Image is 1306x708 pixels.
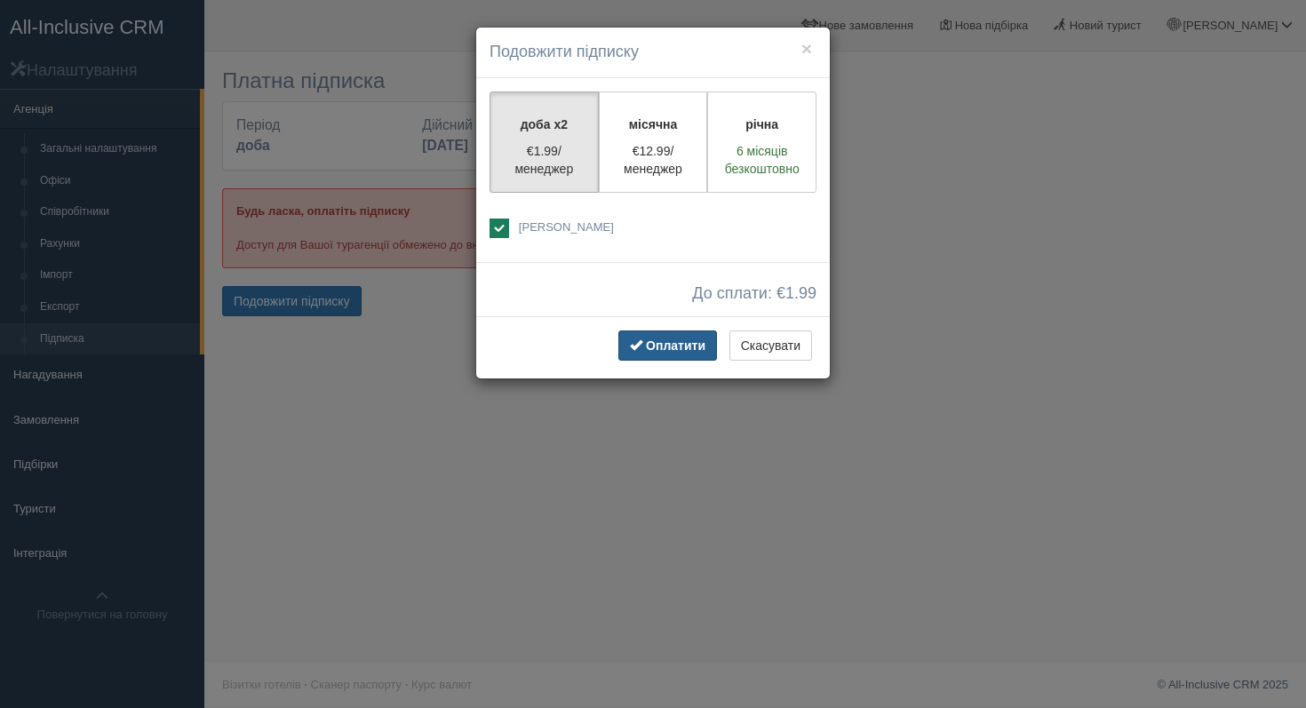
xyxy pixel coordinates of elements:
[610,142,697,178] p: €12.99/менеджер
[519,220,614,234] span: [PERSON_NAME]
[719,142,805,178] p: 6 місяців безкоштовно
[501,142,587,178] p: €1.99/менеджер
[729,330,812,361] button: Скасувати
[646,338,705,353] span: Оплатити
[692,285,816,303] span: До сплати: €
[719,115,805,133] p: річна
[501,115,587,133] p: доба x2
[801,39,812,58] button: ×
[785,284,816,302] span: 1.99
[618,330,717,361] button: Оплатити
[610,115,697,133] p: місячна
[490,41,816,64] h4: Подовжити підписку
